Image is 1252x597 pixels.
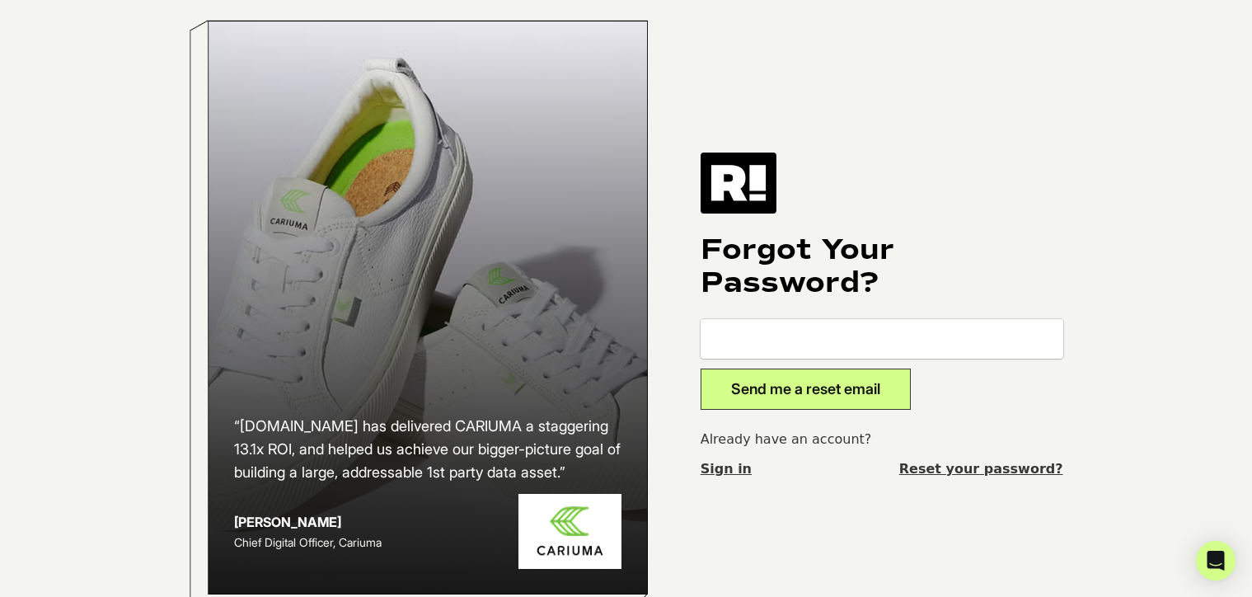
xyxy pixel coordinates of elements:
[701,153,776,214] img: Retention.com
[1196,541,1236,581] div: Open Intercom Messenger
[518,494,621,569] img: Cariuma
[701,369,911,410] button: Send me a reset email
[234,535,382,549] span: Chief Digital Officer, Cariuma
[701,459,752,479] a: Sign in
[701,430,1063,449] p: Already have an account?
[234,415,621,484] h2: “[DOMAIN_NAME] has delivered CARIUMA a staggering 13.1x ROI, and helped us achieve our bigger-pic...
[234,514,341,530] strong: [PERSON_NAME]
[899,459,1063,479] a: Reset your password?
[701,233,1063,299] h1: Forgot Your Password?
